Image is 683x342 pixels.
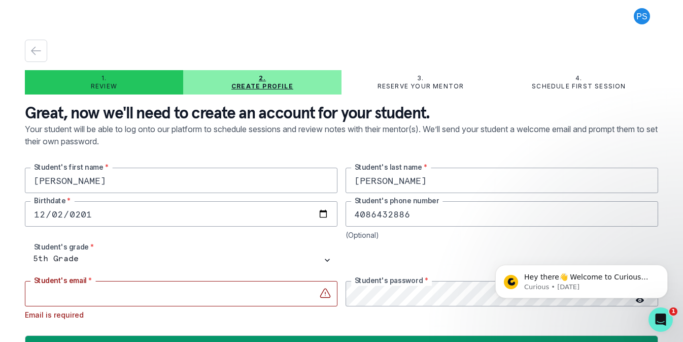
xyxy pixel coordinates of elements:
p: Review [91,82,117,90]
p: Message from Curious, sent 6d ago [44,39,175,48]
p: 3. [417,74,424,82]
iframe: Intercom notifications message [480,243,683,315]
p: Reserve your mentor [378,82,464,90]
p: 4. [575,74,582,82]
button: profile picture [626,8,658,24]
p: 1. [101,74,107,82]
div: Email is required [25,310,337,319]
p: 2. [259,74,266,82]
span: Hey there👋 Welcome to Curious Cardinals 🙌 Take a look around! If you have any questions or are ex... [44,29,173,88]
p: Create profile [231,82,293,90]
span: 1 [669,307,677,316]
p: Schedule first session [532,82,626,90]
iframe: Intercom live chat [648,307,673,332]
p: Your student will be able to log onto our platform to schedule sessions and review notes with the... [25,123,658,168]
div: (Optional) [346,231,658,239]
p: Great, now we'll need to create an account for your student. [25,103,658,123]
